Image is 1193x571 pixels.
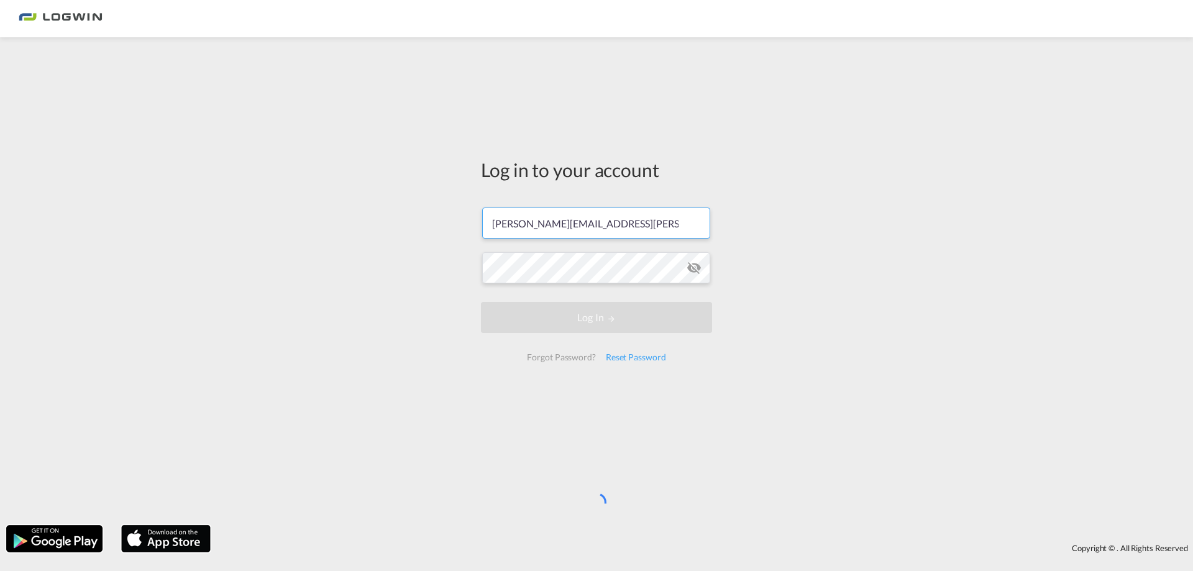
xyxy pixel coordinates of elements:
[601,346,671,368] div: Reset Password
[481,302,712,333] button: LOGIN
[482,208,710,239] input: Enter email/phone number
[217,537,1193,559] div: Copyright © . All Rights Reserved
[481,157,712,183] div: Log in to your account
[120,524,212,554] img: apple.png
[522,346,600,368] div: Forgot Password?
[687,260,702,275] md-icon: icon-eye-off
[5,524,104,554] img: google.png
[19,5,103,33] img: bc73a0e0d8c111efacd525e4c8ad7d32.png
